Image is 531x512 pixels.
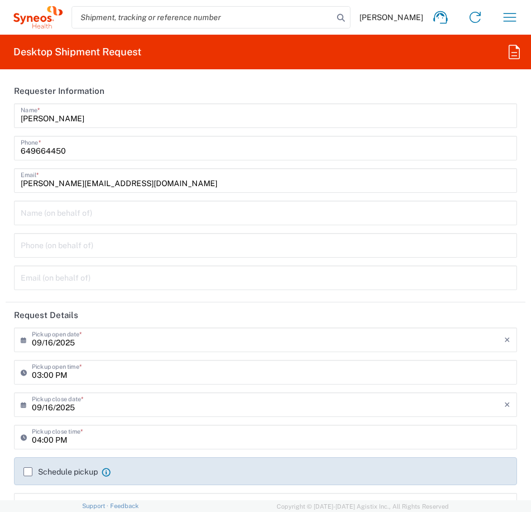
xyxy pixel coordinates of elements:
[72,7,333,28] input: Shipment, tracking or reference number
[14,86,105,97] h2: Requester Information
[504,331,510,349] i: ×
[14,310,78,321] h2: Request Details
[23,467,98,476] label: Schedule pickup
[277,501,449,511] span: Copyright © [DATE]-[DATE] Agistix Inc., All Rights Reserved
[359,12,423,22] span: [PERSON_NAME]
[110,502,139,509] a: Feedback
[504,396,510,414] i: ×
[82,502,110,509] a: Support
[13,45,141,59] h2: Desktop Shipment Request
